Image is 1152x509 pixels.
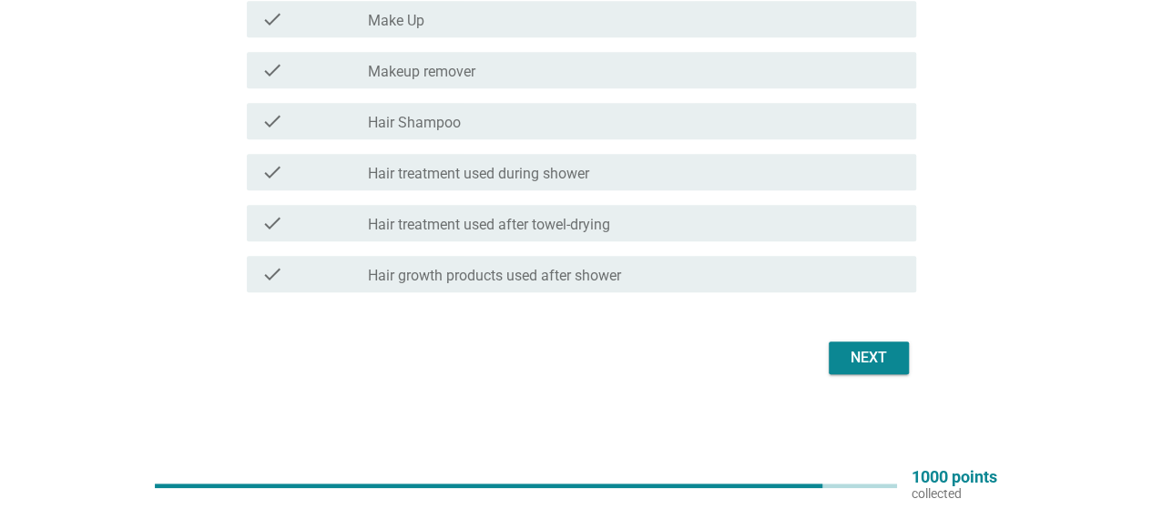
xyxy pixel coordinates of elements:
i: check [261,110,283,132]
div: Next [843,347,894,369]
label: Hair treatment used during shower [368,165,589,183]
i: check [261,161,283,183]
label: Hair Shampoo [368,114,461,132]
label: Make Up [368,12,424,30]
p: collected [912,485,997,502]
i: check [261,8,283,30]
p: 1000 points [912,469,997,485]
label: Hair treatment used after towel-drying [368,216,610,234]
i: check [261,212,283,234]
button: Next [829,341,909,374]
i: check [261,263,283,285]
label: Makeup remover [368,63,475,81]
label: Hair growth products used after shower [368,267,621,285]
i: check [261,59,283,81]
